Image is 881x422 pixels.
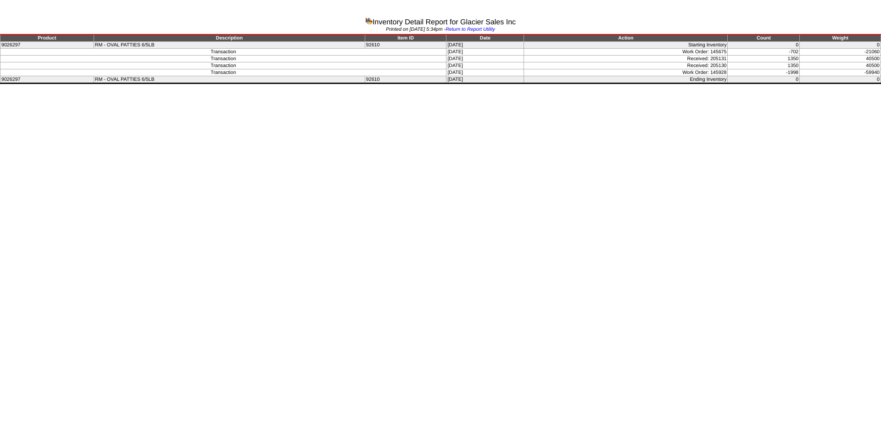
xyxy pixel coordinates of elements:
td: 9026297 [0,76,94,84]
td: Transaction [0,56,446,62]
td: 92610 [365,76,446,84]
td: Received: 205130 [524,62,728,69]
td: Work Order: 145675 [524,49,728,56]
td: Work Order: 145928 [524,69,728,76]
td: Count [728,34,800,42]
td: RM - OVAL PATTIES 6/5LB [94,76,365,84]
td: 0 [728,42,800,49]
td: [DATE] [446,49,524,56]
td: RM - OVAL PATTIES 6/5LB [94,42,365,49]
td: Transaction [0,62,446,69]
td: [DATE] [446,42,524,49]
td: 40500 [800,56,881,62]
td: Starting Inventory [524,42,728,49]
td: -21060 [800,49,881,56]
td: [DATE] [446,62,524,69]
td: 0 [800,76,881,84]
td: 0 [728,76,800,84]
td: Transaction [0,49,446,56]
td: 92610 [365,42,446,49]
td: Weight [800,34,881,42]
img: graph.gif [365,17,373,24]
td: 1350 [728,56,800,62]
td: Received: 205131 [524,56,728,62]
td: 0 [800,42,881,49]
td: 40500 [800,62,881,69]
td: [DATE] [446,56,524,62]
td: -1998 [728,69,800,76]
td: -702 [728,49,800,56]
a: Return to Report Utility [446,27,495,32]
td: Date [446,34,524,42]
td: 9026297 [0,42,94,49]
td: [DATE] [446,69,524,76]
td: 1350 [728,62,800,69]
td: Ending Inventory [524,76,728,84]
td: Action [524,34,728,42]
td: Item ID [365,34,446,42]
td: [DATE] [446,76,524,84]
td: Transaction [0,69,446,76]
td: Product [0,34,94,42]
td: Description [94,34,365,42]
td: -59940 [800,69,881,76]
